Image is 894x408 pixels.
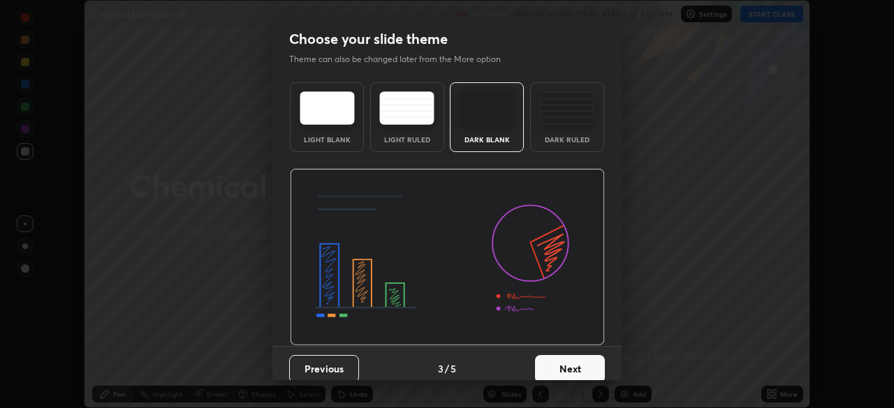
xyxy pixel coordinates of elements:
h4: 5 [450,361,456,376]
div: Light Ruled [379,136,435,143]
img: darkRuledTheme.de295e13.svg [539,91,594,125]
div: Dark Blank [459,136,515,143]
img: darkThemeBanner.d06ce4a2.svg [290,169,605,346]
div: Light Blank [299,136,355,143]
button: Next [535,355,605,383]
h2: Choose your slide theme [289,30,448,48]
h4: 3 [438,361,444,376]
img: lightRuledTheme.5fabf969.svg [379,91,434,125]
img: darkTheme.f0cc69e5.svg [460,91,515,125]
div: Dark Ruled [539,136,595,143]
button: Previous [289,355,359,383]
img: lightTheme.e5ed3b09.svg [300,91,355,125]
h4: / [445,361,449,376]
p: Theme can also be changed later from the More option [289,53,515,66]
